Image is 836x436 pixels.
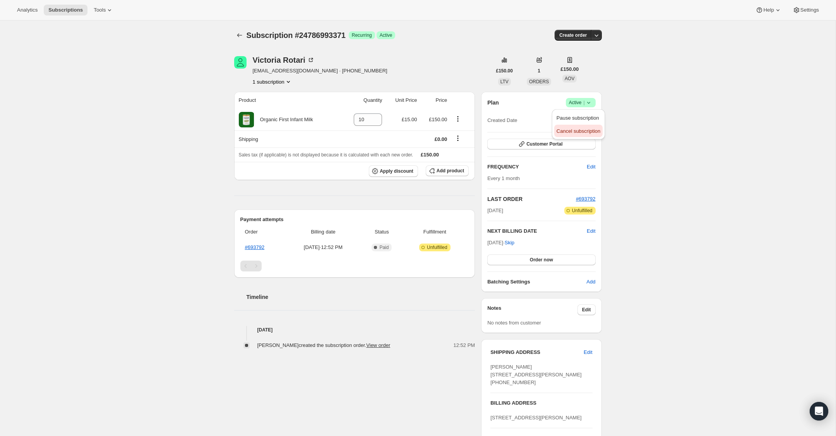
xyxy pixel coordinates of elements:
span: Pause subscription [557,115,599,121]
span: [PERSON_NAME] [STREET_ADDRESS][PERSON_NAME] [PHONE_NUMBER] [490,364,582,385]
span: £15.00 [402,117,417,122]
h6: Batching Settings [487,278,586,286]
span: Add [586,278,595,286]
span: Paid [379,244,389,251]
span: Customer Portal [526,141,562,147]
h4: [DATE] [234,326,475,334]
button: Edit [577,304,596,315]
a: #693792 [245,244,265,250]
h2: Payment attempts [240,216,469,223]
th: Product [234,92,341,109]
div: Victoria Rotari [253,56,315,64]
button: Product actions [452,115,464,123]
button: Order now [487,254,595,265]
h2: LAST ORDER [487,195,576,203]
span: No notes from customer [487,320,541,326]
button: Shipping actions [452,134,464,142]
button: Add product [426,165,469,176]
span: Status [363,228,401,236]
button: Settings [788,5,824,15]
button: Edit [587,227,595,235]
span: [EMAIL_ADDRESS][DOMAIN_NAME] · [PHONE_NUMBER] [253,67,387,75]
span: AOV [565,76,574,81]
nav: Pagination [240,261,469,271]
button: Edit [582,161,600,173]
span: Help [763,7,774,13]
h2: NEXT BILLING DATE [487,227,587,235]
th: Quantity [341,92,385,109]
div: Organic First Infant Milk [254,116,313,124]
span: [DATE] · [487,240,514,245]
span: Subscriptions [48,7,83,13]
span: Recurring [352,32,372,38]
th: Price [420,92,450,109]
button: Subscriptions [44,5,87,15]
span: Skip [505,239,514,247]
span: Fulfillment [405,228,464,236]
h3: BILLING ADDRESS [490,399,592,407]
button: Help [751,5,786,15]
button: Pause subscription [554,112,603,124]
button: 1 [533,65,545,76]
span: [DATE] [487,207,503,215]
span: Active [380,32,392,38]
h3: Notes [487,304,577,315]
span: Every 1 month [487,175,520,181]
span: Edit [584,348,592,356]
button: Edit [579,346,597,359]
span: Subscription #24786993371 [247,31,346,39]
span: Create order [559,32,587,38]
span: Active [569,99,593,106]
button: Create order [555,30,591,41]
span: Settings [800,7,819,13]
span: Edit [587,163,595,171]
div: Open Intercom Messenger [810,402,828,421]
span: £150.00 [496,68,513,74]
span: Add product [437,168,464,174]
span: 12:52 PM [454,342,475,349]
button: #693792 [576,195,596,203]
span: Order now [530,257,553,263]
span: Sales tax (if applicable) is not displayed because it is calculated with each new order. [239,152,413,158]
h3: SHIPPING ADDRESS [490,348,584,356]
button: Analytics [12,5,42,15]
th: Shipping [234,130,341,148]
h2: Timeline [247,293,475,301]
th: Order [240,223,286,240]
span: Victoria Rotari [234,56,247,69]
span: Cancel subscription [557,128,600,134]
span: 1 [538,68,540,74]
h2: FREQUENCY [487,163,587,171]
span: Created Date [487,117,517,124]
span: LTV [500,79,509,84]
span: Unfulfilled [427,244,447,251]
span: Analytics [17,7,38,13]
button: Tools [89,5,118,15]
span: £0.00 [435,136,447,142]
span: [STREET_ADDRESS][PERSON_NAME] [490,415,582,421]
span: Tools [94,7,106,13]
span: | [583,100,584,106]
span: Edit [582,307,591,313]
a: #693792 [576,196,596,202]
span: £150.00 [429,117,447,122]
span: Apply discount [380,168,413,174]
button: Skip [500,237,519,249]
button: Subscriptions [234,30,245,41]
span: £150.00 [560,65,579,73]
button: Product actions [253,78,292,86]
span: [DATE] · 12:52 PM [288,244,358,251]
button: Customer Portal [487,139,595,149]
button: £150.00 [492,65,517,76]
span: Unfulfilled [572,208,593,214]
button: Add [582,276,600,288]
span: ORDERS [529,79,549,84]
span: [PERSON_NAME] created the subscription order. [257,342,391,348]
span: Billing date [288,228,358,236]
th: Unit Price [384,92,419,109]
a: View order [366,342,390,348]
button: Cancel subscription [554,125,603,137]
span: £150.00 [421,152,439,158]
